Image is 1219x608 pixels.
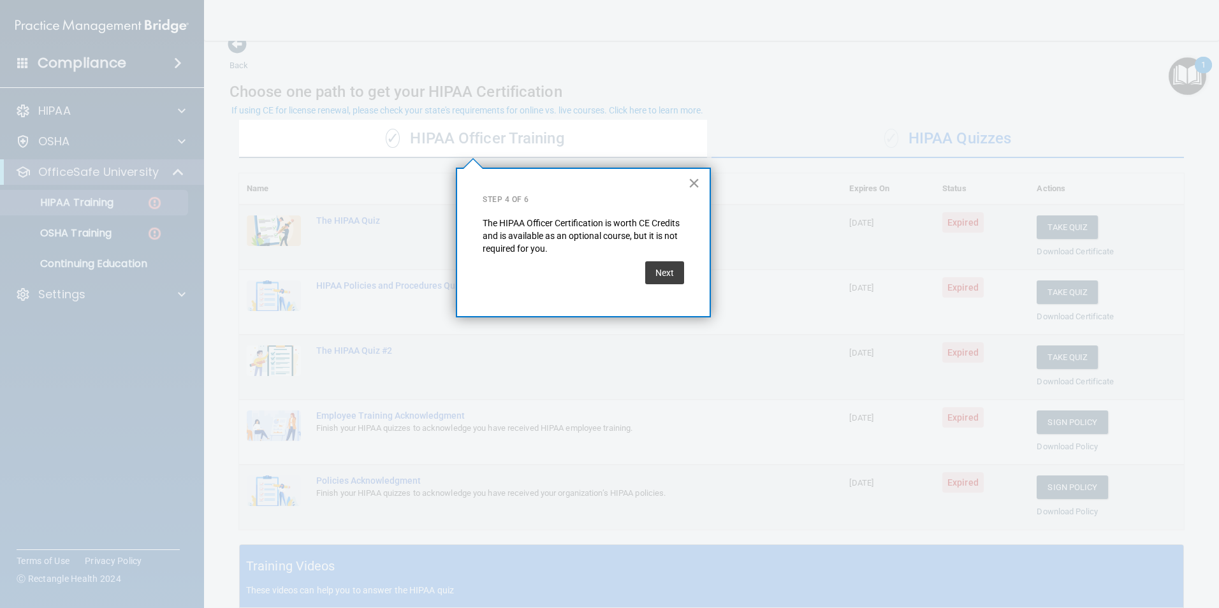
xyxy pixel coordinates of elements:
[998,518,1204,568] iframe: Drift Widget Chat Controller
[386,129,400,148] span: ✓
[688,173,700,193] button: Close
[483,217,684,255] p: The HIPAA Officer Certification is worth CE Credits and is available as an optional course, but i...
[239,120,712,158] div: HIPAA Officer Training
[645,261,684,284] button: Next
[483,194,684,205] p: Step 4 of 6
